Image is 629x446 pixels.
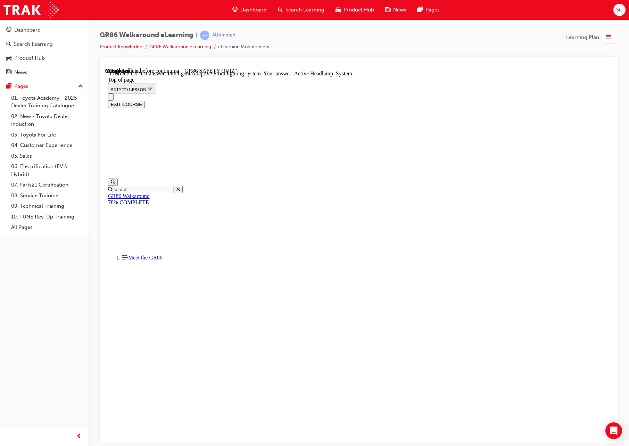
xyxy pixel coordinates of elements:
[6,41,11,48] span: search-icon
[6,69,11,76] span: news-icon
[14,54,45,62] div: Product Hub
[606,33,611,42] span: list-icon
[76,432,82,441] span: prev-icon
[425,6,440,14] span: Pages
[3,38,86,51] a: Search Learning
[605,422,622,439] div: Open Intercom Messenger
[3,26,8,33] button: Close navigation menu
[8,222,86,233] a: All Pages
[8,212,86,222] a: 10. TUNE Rev-Up Training
[385,6,390,14] span: news-icon
[330,3,380,17] a: car-iconProduct Hub
[3,33,40,40] button: EXIT COURSE
[200,31,209,40] span: learningRecordVerb_ATTEMPT-icon
[3,111,13,118] button: Open search menu
[3,24,86,36] a: Dashboard
[8,201,86,212] a: 09. Technical Training
[8,180,86,190] a: 07. Parts21 Certification
[3,132,504,138] div: 78% COMPLETE
[100,31,193,39] span: GR86 Walkaround eLearning
[6,27,11,33] span: guage-icon
[149,44,211,50] a: GR86 Walkaround eLearning
[8,140,86,151] a: 04. Customer Experience
[393,6,406,14] span: News
[3,80,86,93] button: Pages
[8,161,86,180] a: 06. Electrification (EV & Hybrid)
[14,68,27,76] div: News
[100,44,142,50] a: Product Knowledge
[14,26,41,34] div: Dashboard
[566,33,599,41] span: Learning Plan
[14,82,28,90] div: Pages
[6,55,11,61] span: car-icon
[278,6,283,14] span: search-icon
[3,22,86,80] button: DashboardSearch LearningProduct HubNews
[566,31,618,44] button: Learning Plan
[616,6,623,14] span: SC
[412,3,445,17] a: pages-iconPages
[3,66,86,79] a: News
[240,6,267,14] span: Dashboard
[285,6,324,14] span: Search Learning
[14,40,53,48] div: Search Learning
[3,2,59,18] img: Trak
[6,19,48,24] span: SKIP TO LESSON
[8,190,86,201] a: 08. Service Training
[417,6,423,14] span: pages-icon
[212,32,235,39] div: Attempted
[3,125,44,131] a: GR86 Walkaround
[3,9,504,15] div: Top of page
[3,52,86,65] a: Product Hub
[3,15,51,26] button: SKIP TO LESSON
[196,31,197,39] span: |
[272,3,330,17] a: search-iconSearch Learning
[8,130,86,140] a: 03. Toyota For Life
[336,6,341,14] span: car-icon
[68,118,77,125] button: Close search menu
[218,43,269,51] li: eLearning Module View
[8,93,86,111] a: 01. Toyota Academy - 2025 Dealer Training Catalogue
[78,82,83,91] span: up-icon
[6,83,11,90] span: pages-icon
[8,111,86,130] a: 02. New - Toyota Dealer Induction
[8,151,86,162] a: 05. Sales
[7,118,68,125] input: Search
[613,4,626,16] button: SC
[232,6,238,14] span: guage-icon
[380,3,412,17] a: news-iconNews
[344,6,374,14] span: Product Hub
[227,3,272,17] a: guage-iconDashboard
[3,3,504,9] div: Incorrect. Correct answer: Intelligent Adaptive Front lighting system. Your answer: Active Headla...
